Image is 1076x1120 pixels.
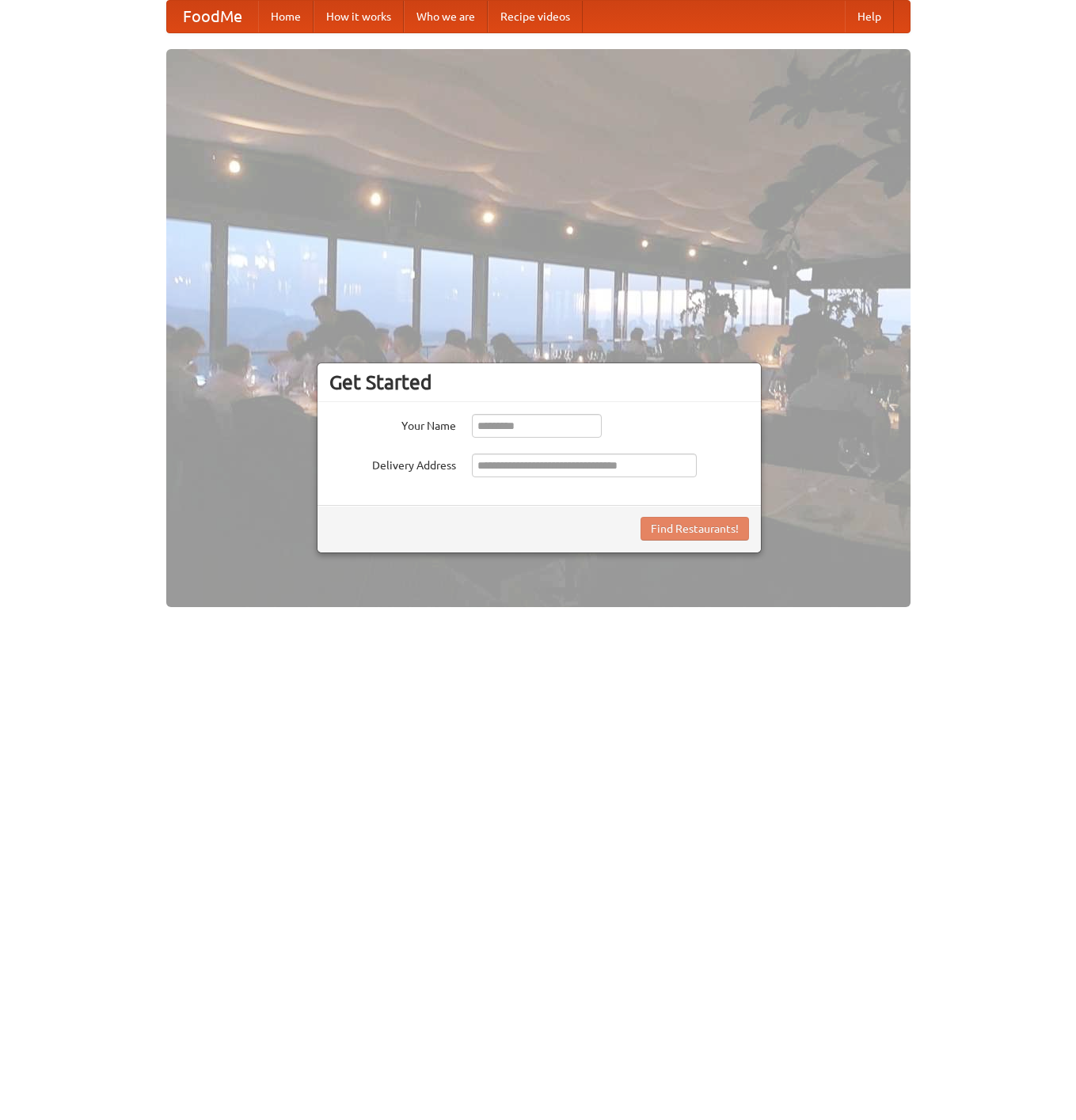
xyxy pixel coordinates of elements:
[314,1,404,32] a: How it works
[404,1,488,32] a: Who we are
[845,1,894,32] a: Help
[329,414,456,434] label: Your Name
[488,1,583,32] a: Recipe videos
[329,454,456,473] label: Delivery Address
[167,1,258,32] a: FoodMe
[641,517,749,541] button: Find Restaurants!
[329,370,749,394] h3: Get Started
[258,1,314,32] a: Home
